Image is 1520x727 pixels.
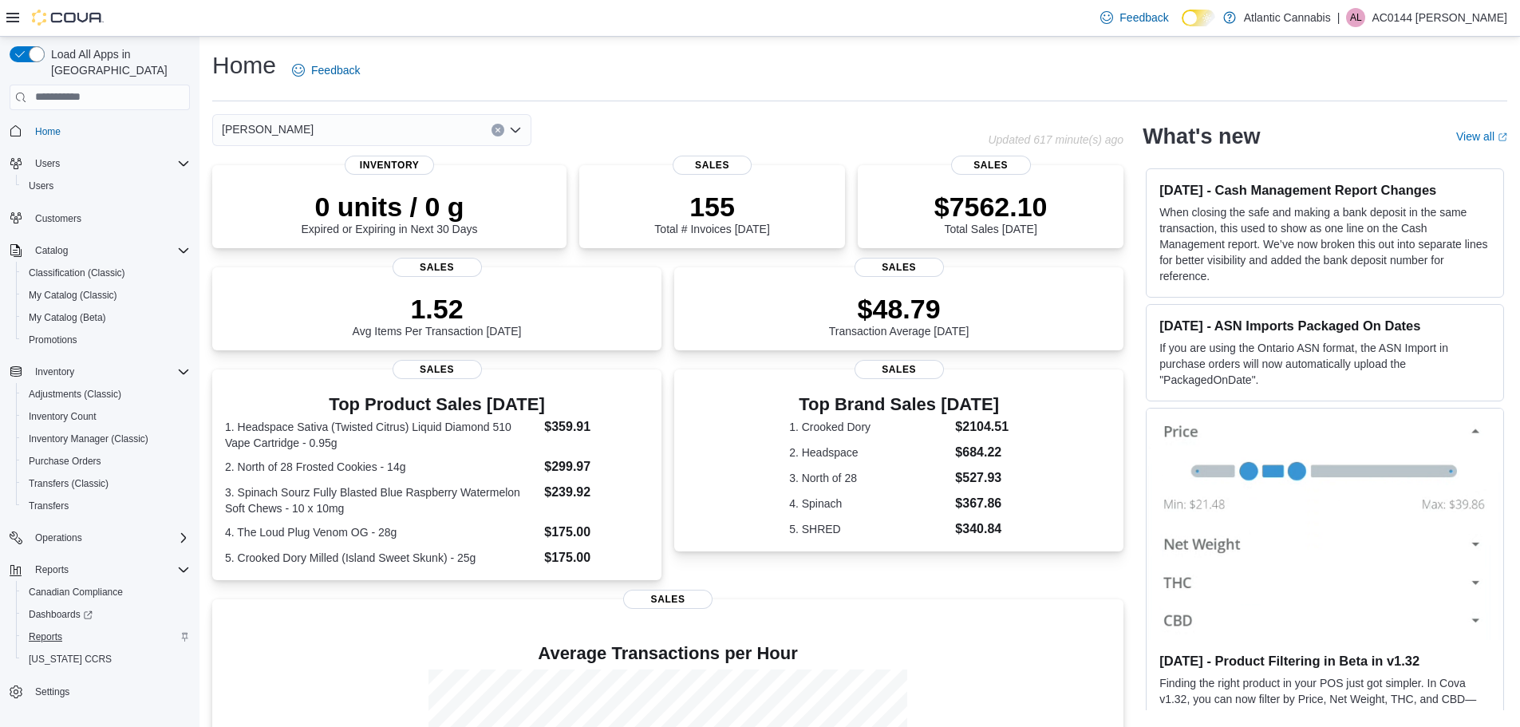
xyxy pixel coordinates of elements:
button: Transfers (Classic) [16,472,196,495]
span: Sales [673,156,752,175]
span: Dashboards [22,605,190,624]
button: Inventory Manager (Classic) [16,428,196,450]
span: [PERSON_NAME] [222,120,314,139]
p: When closing the safe and making a bank deposit in the same transaction, this used to show as one... [1159,204,1490,284]
a: Feedback [1094,2,1175,34]
span: Canadian Compliance [22,583,190,602]
span: Sales [855,258,944,277]
dt: 3. Spinach Sourz Fully Blasted Blue Raspberry Watermelon Soft Chews - 10 x 10mg [225,484,538,516]
span: Dashboards [29,608,93,621]
span: Settings [29,682,190,701]
span: Customers [35,212,81,225]
button: My Catalog (Beta) [16,306,196,329]
span: Inventory [345,156,434,175]
span: Sales [623,590,713,609]
span: My Catalog (Classic) [29,289,117,302]
span: Adjustments (Classic) [29,388,121,401]
span: Transfers (Classic) [29,477,109,490]
button: Users [29,154,66,173]
button: Reports [16,626,196,648]
dd: $2104.51 [955,417,1009,437]
div: Avg Items Per Transaction [DATE] [353,293,522,338]
h2: What's new [1143,124,1260,149]
button: Users [3,152,196,175]
div: Total # Invoices [DATE] [654,191,769,235]
div: Expired or Expiring in Next 30 Days [302,191,478,235]
span: Reports [22,627,190,646]
button: Transfers [16,495,196,517]
p: Atlantic Cannabis [1244,8,1331,27]
a: Promotions [22,330,84,350]
a: Transfers [22,496,75,516]
a: View allExternal link [1456,130,1507,143]
button: Open list of options [509,124,522,136]
button: Operations [29,528,89,547]
span: Load All Apps in [GEOGRAPHIC_DATA] [45,46,190,78]
button: Catalog [29,241,74,260]
span: Promotions [22,330,190,350]
span: Users [35,157,60,170]
span: Feedback [311,62,360,78]
span: Inventory Manager (Classic) [22,429,190,448]
a: Dashboards [22,605,99,624]
span: Inventory Count [22,407,190,426]
dt: 5. Crooked Dory Milled (Island Sweet Skunk) - 25g [225,550,538,566]
span: AL [1350,8,1362,27]
a: Purchase Orders [22,452,108,471]
dt: 4. The Loud Plug Venom OG - 28g [225,524,538,540]
span: Settings [35,686,69,698]
p: If you are using the Ontario ASN format, the ASN Import in purchase orders will now automatically... [1159,340,1490,388]
span: Operations [29,528,190,547]
svg: External link [1498,132,1507,142]
a: Inventory Manager (Classic) [22,429,155,448]
span: Transfers [29,500,69,512]
span: Classification (Classic) [22,263,190,283]
span: My Catalog (Beta) [29,311,106,324]
a: Dashboards [16,603,196,626]
span: Reports [35,563,69,576]
a: Feedback [286,54,366,86]
a: Settings [29,682,76,701]
input: Dark Mode [1182,10,1215,26]
span: Transfers [22,496,190,516]
dd: $527.93 [955,468,1009,488]
dd: $340.84 [955,520,1009,539]
a: [US_STATE] CCRS [22,650,118,669]
p: | [1337,8,1340,27]
dd: $684.22 [955,443,1009,462]
p: AC0144 [PERSON_NAME] [1372,8,1507,27]
img: Cova [32,10,104,26]
span: Inventory Manager (Classic) [29,433,148,445]
span: Inventory [29,362,190,381]
span: Users [29,180,53,192]
button: Operations [3,527,196,549]
p: $48.79 [829,293,969,325]
div: Transaction Average [DATE] [829,293,969,338]
span: Operations [35,531,82,544]
a: My Catalog (Classic) [22,286,124,305]
dd: $239.92 [544,483,649,502]
a: Inventory Count [22,407,103,426]
span: Inventory Count [29,410,97,423]
span: Customers [29,208,190,228]
span: My Catalog (Beta) [22,308,190,327]
button: Clear input [492,124,504,136]
dt: 2. Headspace [789,444,949,460]
dt: 2. North of 28 Frosted Cookies - 14g [225,459,538,475]
dt: 5. SHRED [789,521,949,537]
button: Catalog [3,239,196,262]
h4: Average Transactions per Hour [225,644,1111,663]
a: My Catalog (Beta) [22,308,113,327]
span: Sales [855,360,944,379]
span: Inventory [35,365,74,378]
dt: 1. Headspace Sativa (Twisted Citrus) Liquid Diamond 510 Vape Cartridge - 0.95g [225,419,538,451]
button: Reports [3,559,196,581]
span: Home [35,125,61,138]
span: Adjustments (Classic) [22,385,190,404]
button: Inventory [29,362,81,381]
span: Classification (Classic) [29,267,125,279]
dt: 1. Crooked Dory [789,419,949,435]
span: My Catalog (Classic) [22,286,190,305]
dt: 4. Spinach [789,496,949,512]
